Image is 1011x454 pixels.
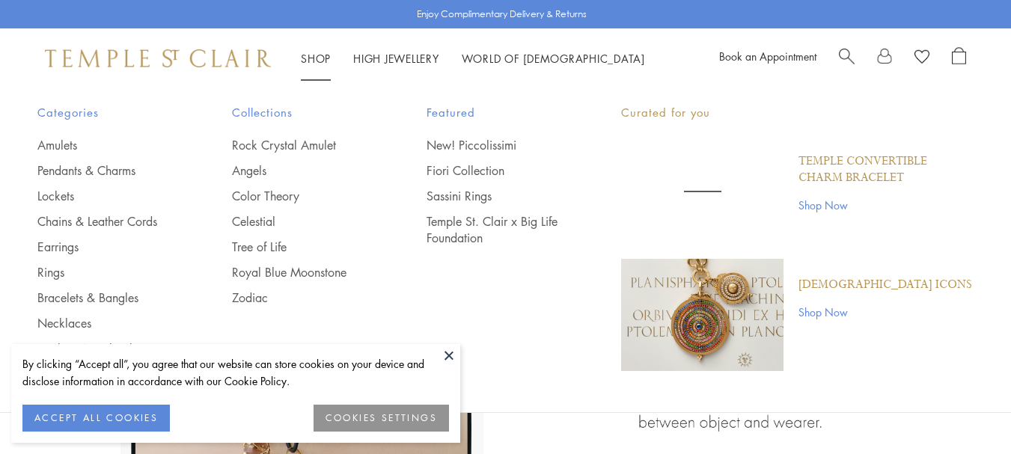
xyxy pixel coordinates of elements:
a: Rock Crystal Amulet [232,137,367,153]
a: World of [DEMOGRAPHIC_DATA]World of [DEMOGRAPHIC_DATA] [462,51,645,66]
a: Book an Appointment [719,49,816,64]
a: Books & Notebooks [37,340,172,357]
a: Bracelets & Bangles [37,289,172,306]
nav: Main navigation [301,49,645,68]
a: Fiori Collection [427,162,561,179]
a: Royal Blue Moonstone [232,264,367,280]
a: Sassini Rings [427,188,561,204]
a: Temple Convertible Charm Bracelet [798,153,974,186]
a: Search [839,47,855,70]
a: Shop Now [798,304,972,320]
a: Temple St. Clair x Big Life Foundation [427,213,561,246]
a: New! Piccolissimi [427,137,561,153]
a: Open Shopping Bag [952,47,966,70]
button: COOKIES SETTINGS [314,405,449,432]
a: Chains & Leather Cords [37,213,172,230]
span: Categories [37,103,172,122]
a: Necklaces [37,315,172,331]
iframe: Gorgias live chat messenger [936,384,996,439]
a: View Wishlist [914,47,929,70]
p: Enjoy Complimentary Delivery & Returns [417,7,587,22]
a: Color Theory [232,188,367,204]
a: [DEMOGRAPHIC_DATA] Icons [798,277,972,293]
a: Earrings [37,239,172,255]
a: Tree of Life [232,239,367,255]
span: Collections [232,103,367,122]
div: By clicking “Accept all”, you agree that our website can store cookies on your device and disclos... [22,355,449,390]
span: Featured [427,103,561,122]
a: Angels [232,162,367,179]
img: Temple St. Clair [45,49,271,67]
a: High JewelleryHigh Jewellery [353,51,439,66]
p: Curated for you [621,103,974,122]
a: Rings [37,264,172,280]
a: Zodiac [232,289,367,306]
a: Shop Now [798,197,974,213]
a: Pendants & Charms [37,162,172,179]
button: ACCEPT ALL COOKIES [22,405,170,432]
a: Lockets [37,188,172,204]
a: Celestial [232,213,367,230]
a: ShopShop [301,51,331,66]
a: Amulets [37,137,172,153]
